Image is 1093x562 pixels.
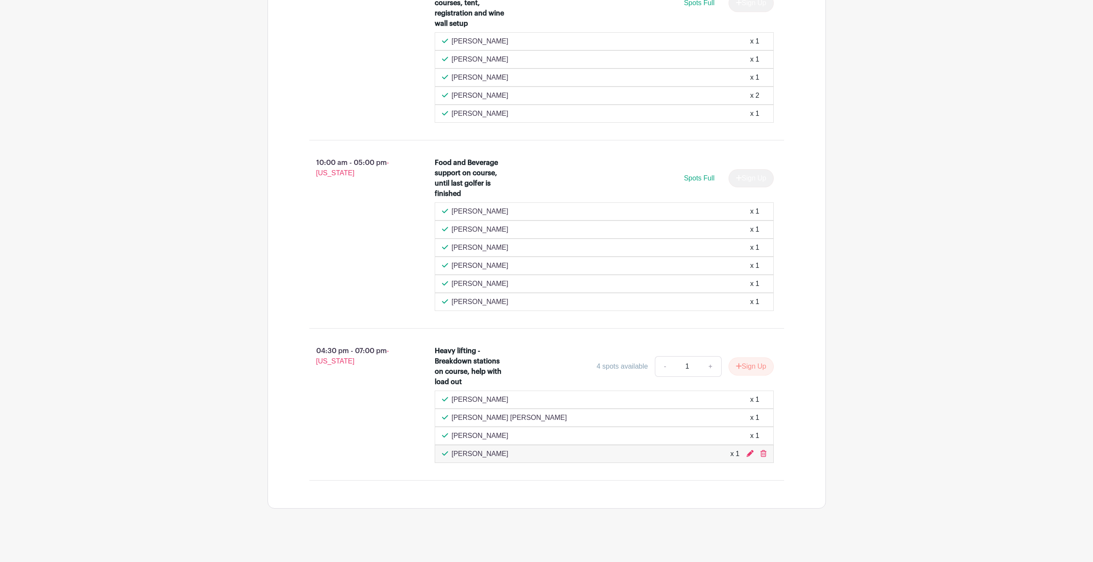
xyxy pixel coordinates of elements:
div: x 1 [730,449,739,459]
div: x 1 [750,394,759,405]
div: x 1 [750,224,759,235]
a: - [655,356,675,377]
div: x 1 [750,413,759,423]
div: x 1 [750,72,759,83]
p: [PERSON_NAME] [452,224,508,235]
div: x 1 [750,242,759,253]
div: x 1 [750,297,759,307]
p: 10:00 am - 05:00 pm [296,154,421,182]
p: [PERSON_NAME] [452,54,508,65]
p: [PERSON_NAME] [452,394,508,405]
div: x 1 [750,261,759,271]
p: 04:30 pm - 07:00 pm [296,342,421,370]
p: [PERSON_NAME] [452,72,508,83]
div: x 1 [750,279,759,289]
p: [PERSON_NAME] [452,297,508,307]
div: x 2 [750,90,759,101]
p: [PERSON_NAME] [452,90,508,101]
div: x 1 [750,431,759,441]
p: [PERSON_NAME] [452,261,508,271]
div: 4 spots available [597,361,648,372]
p: [PERSON_NAME] [452,109,508,119]
div: Heavy lifting - Breakdown stations on course, help with load out [435,346,509,387]
p: [PERSON_NAME] [452,431,508,441]
p: [PERSON_NAME] [452,279,508,289]
div: x 1 [750,109,759,119]
div: Food and Beverage support on course, until last golfer is finished [435,158,509,199]
p: [PERSON_NAME] [452,242,508,253]
div: x 1 [750,206,759,217]
div: x 1 [750,54,759,65]
p: [PERSON_NAME] [452,449,508,459]
span: Spots Full [684,174,714,182]
button: Sign Up [729,357,774,376]
div: x 1 [750,36,759,47]
p: [PERSON_NAME] [PERSON_NAME] [452,413,567,423]
p: [PERSON_NAME] [452,36,508,47]
a: + [700,356,721,377]
p: [PERSON_NAME] [452,206,508,217]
